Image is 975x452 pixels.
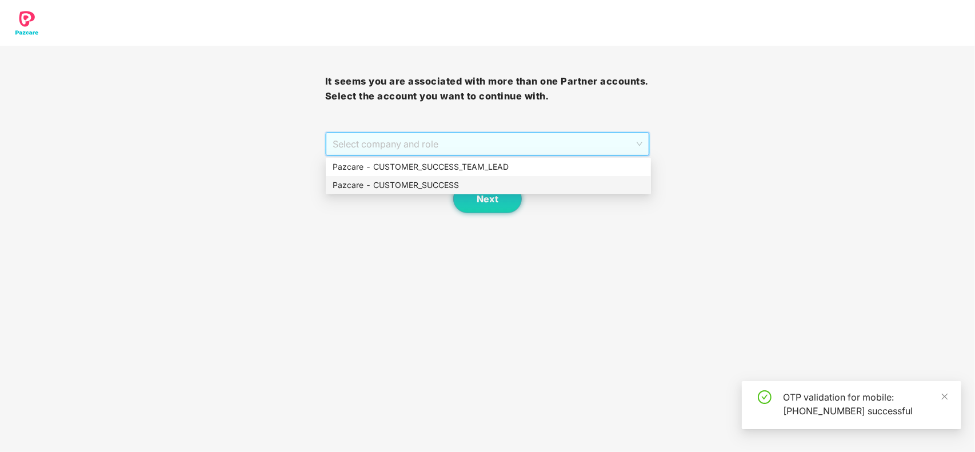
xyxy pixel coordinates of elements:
span: check-circle [758,390,772,404]
div: Pazcare - CUSTOMER_SUCCESS_TEAM_LEAD [326,158,651,176]
span: close [941,393,949,401]
div: Pazcare - CUSTOMER_SUCCESS [333,179,644,191]
h3: It seems you are associated with more than one Partner accounts. Select the account you want to c... [325,74,650,103]
div: Pazcare - CUSTOMER_SUCCESS_TEAM_LEAD [333,161,644,173]
div: Pazcare - CUSTOMER_SUCCESS [326,176,651,194]
button: Next [453,185,522,213]
div: OTP validation for mobile: [PHONE_NUMBER] successful [783,390,948,418]
span: Select company and role [333,133,643,155]
span: Next [477,194,498,205]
